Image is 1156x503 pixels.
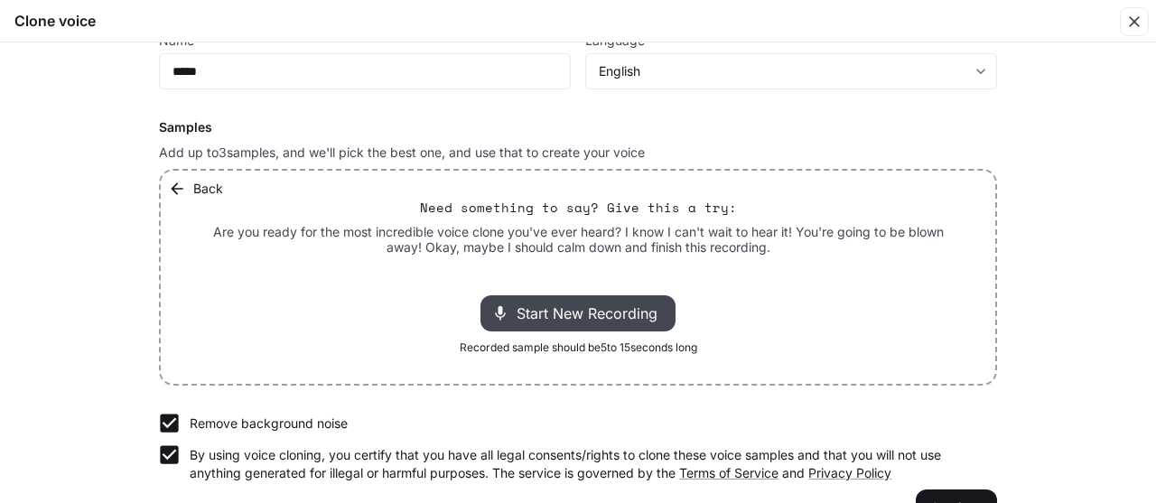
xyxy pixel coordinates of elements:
div: English [586,62,996,80]
p: Add up to 3 samples, and we'll pick the best one, and use that to create your voice [159,144,997,162]
h5: Clone voice [14,11,96,31]
p: By using voice cloning, you certify that you have all legal consents/rights to clone these voice ... [190,446,983,482]
button: Back [164,171,230,207]
h6: Samples [159,118,997,136]
p: Need something to say? Give this a try: [420,199,737,217]
p: Name [159,34,194,47]
p: Language [585,34,645,47]
span: Recorded sample should be 5 to 15 seconds long [460,339,697,357]
p: Are you ready for the most incredible voice clone you've ever heard? I know I can't wait to hear ... [204,224,952,256]
a: Privacy Policy [808,465,891,480]
div: English [599,62,967,80]
span: Start New Recording [517,303,668,324]
div: Start New Recording [480,295,676,331]
p: Remove background noise [190,415,348,433]
a: Terms of Service [679,465,778,480]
